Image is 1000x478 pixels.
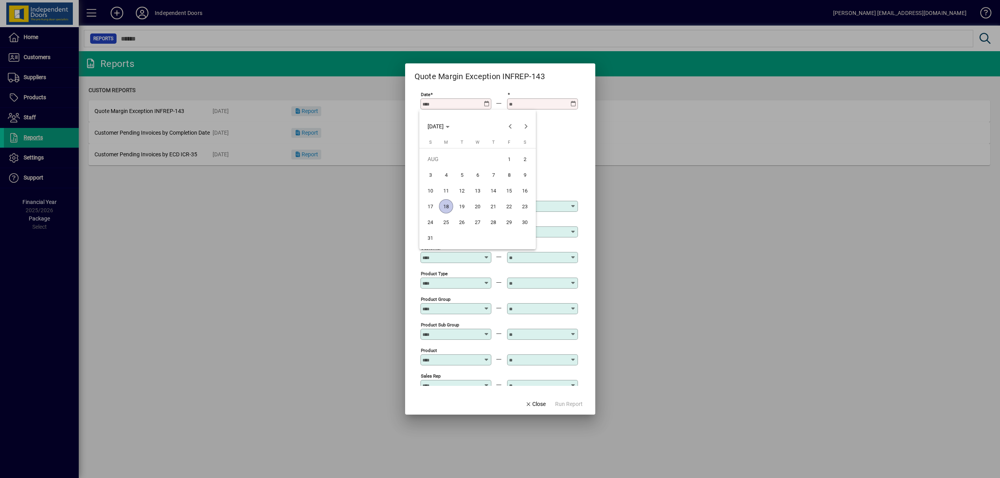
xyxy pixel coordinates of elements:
[518,168,532,182] span: 9
[423,199,437,213] span: 17
[517,183,533,198] button: Sat Aug 16 2025
[422,151,501,167] td: AUG
[470,168,485,182] span: 6
[502,215,516,229] span: 29
[476,140,480,145] span: W
[486,183,500,198] span: 14
[470,214,485,230] button: Wed Aug 27 2025
[501,167,517,183] button: Fri Aug 08 2025
[455,215,469,229] span: 26
[501,214,517,230] button: Fri Aug 29 2025
[502,168,516,182] span: 8
[486,199,500,213] span: 21
[438,183,454,198] button: Mon Aug 11 2025
[485,214,501,230] button: Thu Aug 28 2025
[508,140,510,145] span: F
[485,183,501,198] button: Thu Aug 14 2025
[461,140,463,145] span: T
[470,199,485,213] span: 20
[423,168,437,182] span: 3
[439,215,453,229] span: 25
[517,167,533,183] button: Sat Aug 09 2025
[429,140,432,145] span: S
[423,183,437,198] span: 10
[454,167,470,183] button: Tue Aug 05 2025
[518,199,532,213] span: 23
[518,152,532,166] span: 2
[422,167,438,183] button: Sun Aug 03 2025
[524,140,526,145] span: S
[454,214,470,230] button: Tue Aug 26 2025
[492,140,495,145] span: T
[455,199,469,213] span: 19
[422,214,438,230] button: Sun Aug 24 2025
[470,183,485,198] span: 13
[502,152,516,166] span: 1
[454,198,470,214] button: Tue Aug 19 2025
[470,167,485,183] button: Wed Aug 06 2025
[517,151,533,167] button: Sat Aug 02 2025
[439,183,453,198] span: 11
[502,183,516,198] span: 15
[438,214,454,230] button: Mon Aug 25 2025
[518,183,532,198] span: 16
[422,198,438,214] button: Sun Aug 17 2025
[470,215,485,229] span: 27
[485,167,501,183] button: Thu Aug 07 2025
[518,215,532,229] span: 30
[422,230,438,246] button: Sun Aug 31 2025
[517,198,533,214] button: Sat Aug 23 2025
[444,140,448,145] span: M
[501,198,517,214] button: Fri Aug 22 2025
[518,119,534,134] button: Next month
[455,168,469,182] span: 5
[438,167,454,183] button: Mon Aug 04 2025
[424,119,453,133] button: Choose month and year
[439,199,453,213] span: 18
[485,198,501,214] button: Thu Aug 21 2025
[501,151,517,167] button: Fri Aug 01 2025
[428,123,444,130] span: [DATE]
[423,231,437,245] span: 31
[422,183,438,198] button: Sun Aug 10 2025
[470,183,485,198] button: Wed Aug 13 2025
[501,183,517,198] button: Fri Aug 15 2025
[439,168,453,182] span: 4
[423,215,437,229] span: 24
[470,198,485,214] button: Wed Aug 20 2025
[455,183,469,198] span: 12
[438,198,454,214] button: Mon Aug 18 2025
[486,215,500,229] span: 28
[517,214,533,230] button: Sat Aug 30 2025
[502,119,518,134] button: Previous month
[454,183,470,198] button: Tue Aug 12 2025
[486,168,500,182] span: 7
[502,199,516,213] span: 22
